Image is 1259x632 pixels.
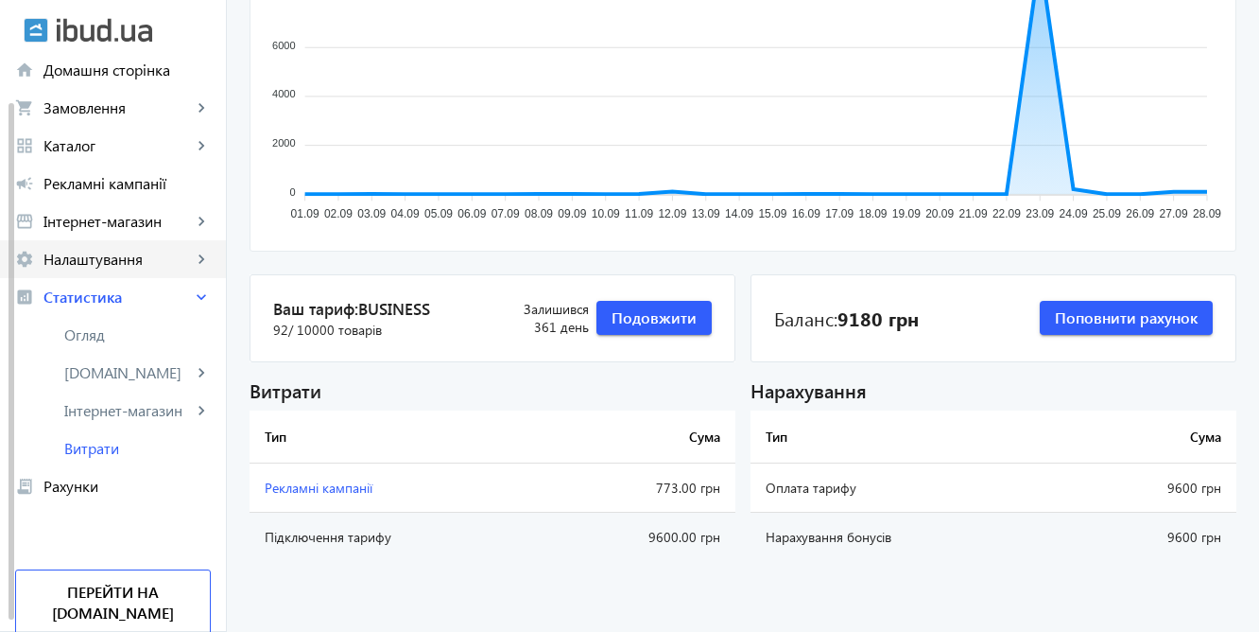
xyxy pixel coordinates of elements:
[892,208,921,221] tspan: 19.09
[1193,208,1221,221] tspan: 28.09
[272,138,295,149] tspan: 2000
[250,411,543,464] th: Тип
[15,136,34,155] mat-icon: grid_view
[525,208,553,221] tspan: 08.09
[43,288,192,307] span: Статистика
[758,208,786,221] tspan: 15.09
[612,307,697,328] span: Подовжити
[959,208,988,221] tspan: 21.09
[15,212,34,231] mat-icon: storefront
[858,208,887,221] tspan: 18.09
[43,174,211,193] span: Рекламні кампанії
[1126,208,1154,221] tspan: 26.09
[1040,301,1213,335] button: Поповнити рахунок
[692,208,720,221] tspan: 13.09
[43,136,192,155] span: Каталог
[192,98,211,117] mat-icon: keyboard_arrow_right
[289,186,295,198] tspan: 0
[250,513,543,562] td: Підключення тарифу
[1060,208,1088,221] tspan: 24.09
[492,208,520,221] tspan: 07.09
[15,288,34,307] mat-icon: analytics
[43,477,211,496] span: Рахунки
[192,250,211,269] mat-icon: keyboard_arrow_right
[1066,513,1236,562] td: 9600 грн
[774,305,919,331] div: Баланс:
[1160,208,1188,221] tspan: 27.09
[64,363,192,382] span: [DOMAIN_NAME]
[192,401,211,420] mat-icon: keyboard_arrow_right
[192,136,211,155] mat-icon: keyboard_arrow_right
[658,208,686,221] tspan: 12.09
[43,61,211,79] span: Домашня сторінка
[15,477,34,496] mat-icon: receipt_long
[15,174,34,193] mat-icon: campaign
[57,18,152,43] img: ibud_text.svg
[596,301,712,335] button: Подовжити
[1066,411,1236,464] th: Сума
[424,208,453,221] tspan: 05.09
[1093,208,1121,221] tspan: 25.09
[477,300,589,319] span: Залишився
[43,98,192,117] span: Замовлення
[558,208,586,221] tspan: 09.09
[825,208,854,221] tspan: 17.09
[1026,208,1054,221] tspan: 23.09
[1055,307,1198,328] span: Поповнити рахунок
[192,212,211,231] mat-icon: keyboard_arrow_right
[43,250,192,269] span: Налаштування
[992,208,1021,221] tspan: 22.09
[750,377,1236,403] div: Нарахування
[543,411,735,464] th: Сума
[272,89,295,100] tspan: 4000
[625,208,653,221] tspan: 11.09
[725,208,753,221] tspan: 14.09
[1066,464,1236,513] td: 9600 грн
[272,40,295,51] tspan: 6000
[250,377,735,403] div: Витрати
[192,288,211,307] mat-icon: keyboard_arrow_right
[273,321,382,340] span: 92
[64,325,211,344] span: Огляд
[457,208,486,221] tspan: 06.09
[64,439,211,458] span: Витрати
[64,401,192,420] span: Інтернет-магазин
[358,298,430,319] span: Business
[477,300,589,337] div: 361 день
[24,18,48,43] img: ibud.svg
[592,208,620,221] tspan: 10.09
[837,305,919,331] b: 9180 грн
[391,208,420,221] tspan: 04.09
[357,208,386,221] tspan: 03.09
[925,208,954,221] tspan: 20.09
[324,208,353,221] tspan: 02.09
[265,479,372,497] span: Рекламні кампанії
[15,250,34,269] mat-icon: settings
[15,98,34,117] mat-icon: shopping_cart
[543,464,735,513] td: 773.00 грн
[291,208,319,221] tspan: 01.09
[750,411,1066,464] th: Тип
[792,208,820,221] tspan: 16.09
[543,513,735,562] td: 9600.00 грн
[192,363,211,382] mat-icon: keyboard_arrow_right
[288,321,382,339] span: / 10000 товарів
[15,61,34,79] mat-icon: home
[750,513,1066,562] td: Нарахування бонусів
[273,298,477,321] span: Ваш тариф:
[43,212,192,231] span: Інтернет-магазин
[750,464,1066,513] td: Оплата тарифу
